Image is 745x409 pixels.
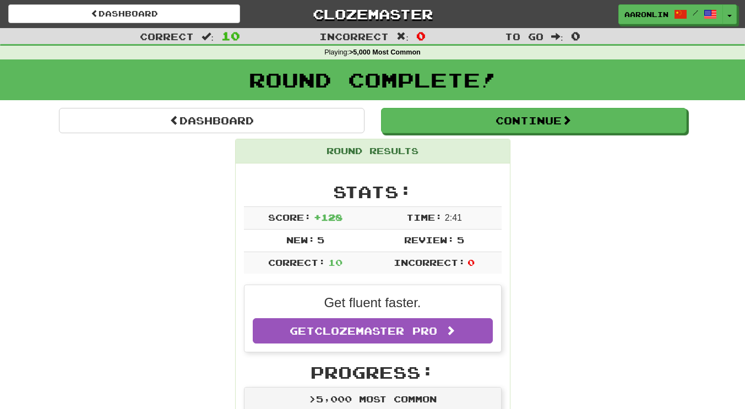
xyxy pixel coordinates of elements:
p: Get fluent faster. [253,293,493,312]
span: Correct: [268,257,325,268]
a: Dashboard [8,4,240,23]
span: To go [505,31,543,42]
span: AaronLin [624,9,668,19]
strong: >5,000 Most Common [349,48,421,56]
span: 5 [317,235,324,245]
span: Clozemaster Pro [314,325,437,337]
span: 0 [416,29,426,42]
h2: Progress: [244,363,502,381]
button: Continue [381,108,687,133]
span: New: [286,235,315,245]
span: : [551,32,563,41]
span: : [202,32,214,41]
a: Dashboard [59,108,365,133]
span: 10 [221,29,240,42]
span: + 128 [314,212,342,222]
span: Time: [406,212,442,222]
span: Score: [268,212,311,222]
span: Incorrect: [394,257,465,268]
span: Incorrect [319,31,389,42]
span: / [693,9,698,17]
h2: Stats: [244,183,502,201]
span: 0 [467,257,475,268]
a: AaronLin / [618,4,723,24]
a: Clozemaster [257,4,488,24]
span: 2 : 41 [445,213,462,222]
span: Correct [140,31,194,42]
span: : [396,32,409,41]
div: Round Results [236,139,510,163]
h1: Round Complete! [4,69,741,91]
span: Review: [404,235,454,245]
span: 0 [571,29,580,42]
a: GetClozemaster Pro [253,318,493,343]
span: 5 [457,235,464,245]
span: 10 [328,257,342,268]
